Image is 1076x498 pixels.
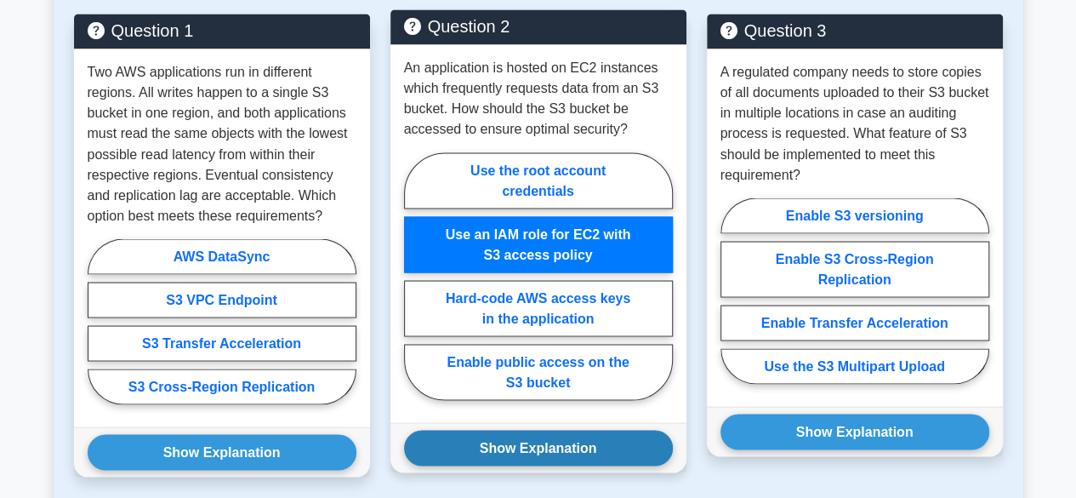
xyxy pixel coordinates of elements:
label: Enable public access on the S3 bucket [404,344,673,400]
p: An application is hosted on EC2 instances which frequently requests data from an S3 bucket. How s... [404,58,673,140]
label: Enable S3 Cross-Region Replication [720,241,989,297]
label: S3 Cross-Region Replication [88,369,356,404]
label: Hard-code AWS access keys in the application [404,280,673,336]
label: Use an IAM role for EC2 with S3 access policy [404,216,673,272]
label: S3 VPC Endpoint [88,282,356,318]
label: Use the S3 Multipart Upload [720,348,989,384]
label: Enable Transfer Acceleration [720,305,989,341]
label: Enable S3 versioning [720,197,989,233]
button: Show Explanation [404,430,673,466]
p: Two AWS applications run in different regions. All writes happen to a single S3 bucket in one reg... [88,62,356,226]
label: S3 Transfer Acceleration [88,325,356,361]
p: A regulated company needs to store copies of all documents uploaded to their S3 bucket in multipl... [720,62,989,185]
h5: Question 2 [404,16,673,37]
label: AWS DataSync [88,238,356,274]
h5: Question 1 [88,20,356,41]
label: Use the root account credentials [404,152,673,209]
button: Show Explanation [720,414,989,449]
button: Show Explanation [88,434,356,470]
h5: Question 3 [720,20,989,41]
